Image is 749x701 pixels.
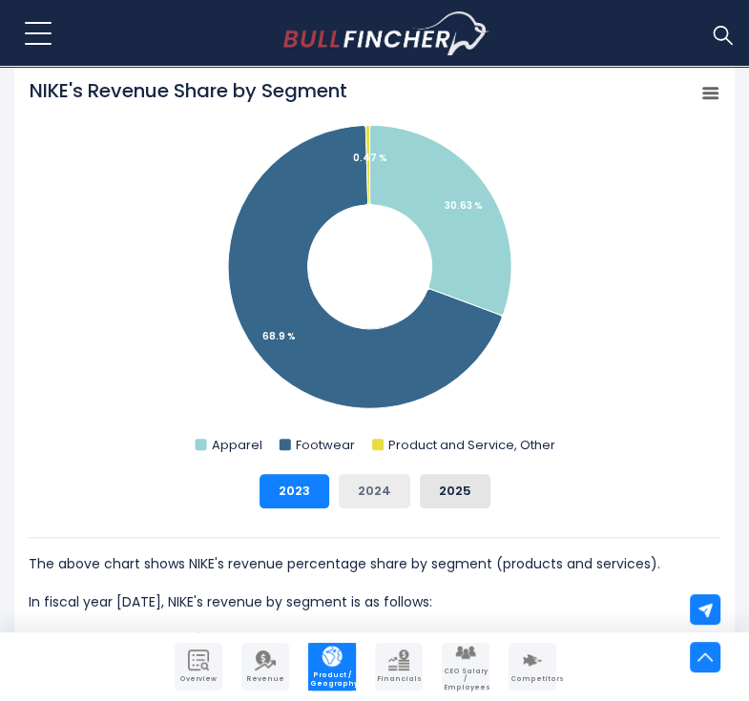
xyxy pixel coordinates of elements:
span: Financials [377,675,421,683]
tspan: NIKE's Revenue Share by Segment [30,77,347,104]
text: Product and Service, Other [388,436,555,454]
a: Company Employees [442,643,489,691]
button: 2023 [260,474,329,508]
a: Company Competitors [509,643,556,691]
a: Company Revenue [241,643,289,691]
tspan: 68.9 % [262,329,296,343]
p: In fiscal year [DATE], NIKE's revenue by segment is as follows: [29,590,720,613]
span: Competitors [510,675,554,683]
span: Revenue [243,675,287,683]
button: 2024 [339,474,410,508]
a: Company Overview [175,643,222,691]
li: generated $15.69 B in revenue, representing 30.63% of its total revenue. [29,629,720,651]
a: Company Product/Geography [308,643,356,691]
text: Footwear [296,436,355,454]
p: The above chart shows NIKE's revenue percentage share by segment (products and services). [29,552,720,575]
img: Bullfincher logo [283,11,489,55]
a: Company Financials [375,643,423,691]
svg: NIKE's Revenue Share by Segment [29,77,720,459]
span: Overview [177,675,220,683]
text: Apparel [212,436,262,454]
a: Go to homepage [283,11,489,55]
span: Product / Geography [310,671,354,688]
tspan: 0.47 % [353,151,387,165]
tspan: 30.63 % [445,198,483,213]
span: CEO Salary / Employees [444,668,488,691]
button: 2025 [420,474,490,508]
b: Apparel [48,629,110,650]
